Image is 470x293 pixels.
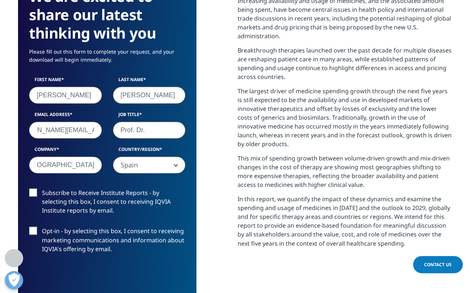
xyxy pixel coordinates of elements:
[29,76,102,87] label: First Name
[238,46,452,87] p: Breakthrough therapies launched over the past decade for multiple diseases are reshaping patient ...
[113,146,186,156] label: Country/Region
[113,157,185,174] span: Spain
[29,188,185,219] label: Subscribe to Receive Institute Reports - by selecting this box, I consent to receiving IQVIA Inst...
[113,111,186,122] label: Job Title
[238,87,452,154] p: The largest driver of medicine spending growth through the next five years is still expected to b...
[5,271,23,289] button: Abrir preferencias
[413,256,463,273] a: Contact Us
[29,48,185,69] p: Please fill out this form to complete your request, and your download will begin immediately.
[29,146,102,156] label: Company
[424,261,452,268] span: Contact Us
[113,76,186,87] label: Last Name
[238,195,452,253] p: In this report, we quantify the impact of these dynamics and examine the spending and usage of me...
[29,111,102,122] label: Email Address
[238,154,452,195] p: This mix of spending growth between volume-driven growth and mix-driven changes in the cost of th...
[113,156,186,173] span: Spain
[29,227,185,257] label: Opt-in - by selecting this box, I consent to receiving marketing communications and information a...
